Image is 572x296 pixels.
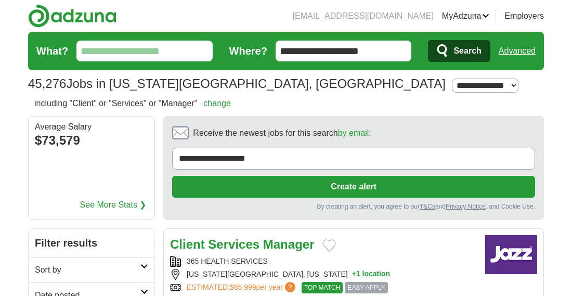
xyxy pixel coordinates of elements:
span: + [352,269,356,280]
a: 365 HEALTH SERVICES [187,257,268,265]
h1: Jobs in [US_STATE][GEOGRAPHIC_DATA], [GEOGRAPHIC_DATA] [28,76,446,91]
button: Create alert [172,176,535,198]
a: Client Services Manager [170,237,314,251]
a: T&Cs [420,203,435,210]
strong: Manager [263,237,315,251]
a: See More Stats ❯ [80,199,147,211]
span: 45,276 [28,74,66,93]
img: Adzuna logo [28,4,116,28]
a: Privacy Notice [446,203,486,210]
span: EASY APPLY [345,282,387,293]
a: Advanced [499,41,536,61]
div: [US_STATE][GEOGRAPHIC_DATA], [US_STATE] [170,269,477,280]
span: $65,999 [230,283,256,291]
button: +1 location [352,269,391,280]
strong: Client [170,237,205,251]
li: [EMAIL_ADDRESS][DOMAIN_NAME] [293,10,434,22]
span: ? [285,282,295,292]
h2: Filter results [29,229,154,257]
a: by email [338,128,369,137]
img: 365 Health Services logo [485,235,537,274]
strong: Services [208,237,259,251]
div: By creating an alert, you agree to our and , and Cookie Use. [172,202,535,211]
a: ESTIMATED:$65,999per year? [187,282,297,293]
div: $73,579 [35,131,148,150]
label: What? [36,43,68,59]
a: Sort by [29,257,154,282]
button: Add to favorite jobs [322,239,336,252]
span: Search [453,41,481,61]
span: Receive the newest jobs for this search : [193,127,371,139]
a: change [203,99,231,108]
h2: Sort by [35,264,140,276]
button: Search [428,40,490,62]
div: Average Salary [35,123,148,131]
a: Employers [504,10,544,22]
label: Where? [229,43,267,59]
a: MyAdzuna [442,10,490,22]
h2: including "Client" or "Services" or "Manager" [34,97,231,110]
span: TOP MATCH [302,282,343,293]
